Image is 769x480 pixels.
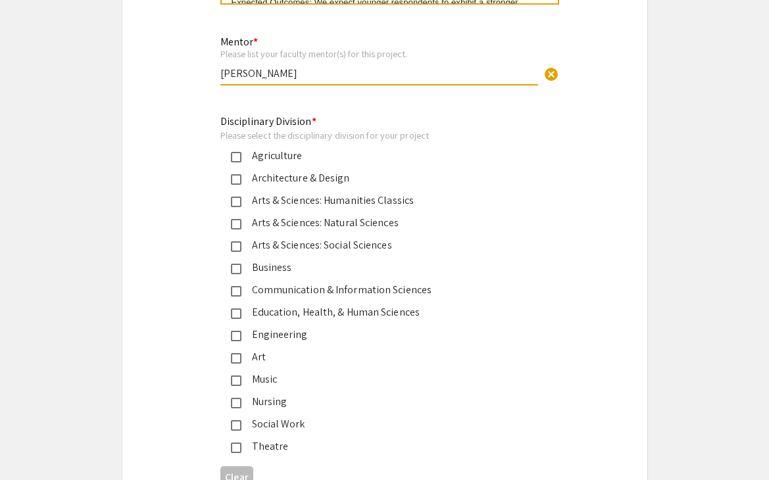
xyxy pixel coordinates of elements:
div: Education, Health, & Human Sciences [241,304,518,320]
span: cancel [543,66,559,82]
div: Theatre [241,439,518,454]
div: Communication & Information Sciences [241,282,518,298]
div: Agriculture [241,148,518,164]
mat-label: Mentor [220,35,258,49]
div: Social Work [241,416,518,432]
div: Nursing [241,394,518,410]
div: Business [241,260,518,276]
div: Arts & Sciences: Social Sciences [241,237,518,253]
div: Music [241,372,518,387]
input: Type Here [220,66,538,80]
div: Art [241,349,518,365]
div: Please list your faculty mentor(s) for this project. [220,48,538,60]
div: Engineering [241,327,518,343]
div: Arts & Sciences: Natural Sciences [241,215,518,231]
div: Please select the disciplinary division for your project [220,130,528,141]
iframe: Chat [10,421,56,470]
mat-label: Disciplinary Division [220,114,316,128]
div: Arts & Sciences: Humanities Classics [241,193,518,208]
button: Clear [538,60,564,86]
div: Architecture & Design [241,170,518,186]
